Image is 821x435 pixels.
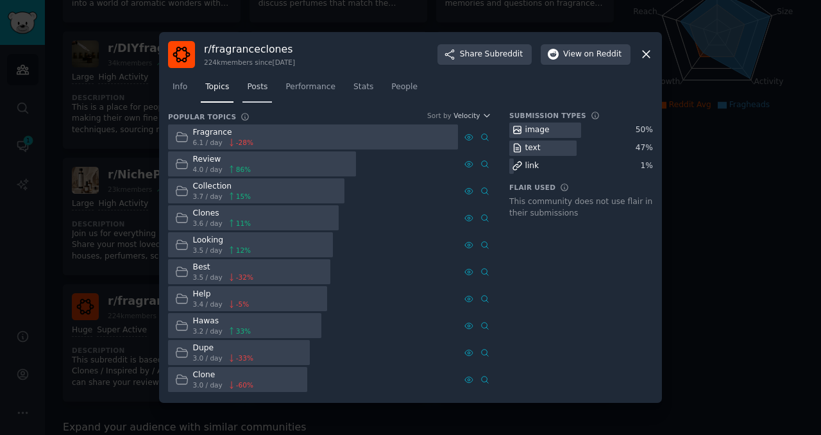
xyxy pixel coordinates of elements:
span: -60 % [236,380,253,389]
span: 3.7 / day [193,192,223,201]
button: Velocity [453,111,491,120]
span: 3.5 / day [193,246,223,255]
span: on Reddit [584,49,622,60]
div: Clones [193,208,251,219]
a: Topics [201,77,233,103]
img: fragranceclones [168,41,195,68]
button: Viewon Reddit [541,44,631,65]
span: Velocity [453,111,480,120]
span: 3.0 / day [193,354,223,362]
h3: Popular Topics [168,112,236,121]
a: Stats [349,77,378,103]
h3: Flair Used [509,183,555,192]
span: 3.5 / day [193,273,223,282]
div: 47 % [636,142,653,154]
div: This community does not use flair in their submissions [509,196,653,219]
a: Posts [242,77,272,103]
div: Collection [193,181,251,192]
a: People [387,77,422,103]
span: 3.6 / day [193,219,223,228]
div: link [525,160,539,172]
div: text [525,142,541,154]
span: 4.0 / day [193,165,223,174]
span: Posts [247,81,267,93]
div: 1 % [641,160,653,172]
span: Share [460,49,523,60]
h3: r/ fragranceclones [204,42,295,56]
span: 86 % [236,165,251,174]
span: View [563,49,622,60]
h3: Submission Types [509,111,586,120]
div: Dupe [193,343,253,354]
div: Fragrance [193,127,253,139]
div: 50 % [636,124,653,136]
span: 12 % [236,246,251,255]
div: Sort by [427,111,452,120]
button: ShareSubreddit [437,44,532,65]
span: 6.1 / day [193,138,223,147]
span: -5 % [236,300,249,309]
a: Info [168,77,192,103]
span: People [391,81,418,93]
div: Help [193,289,250,300]
span: Stats [353,81,373,93]
div: image [525,124,550,136]
span: -33 % [236,354,253,362]
div: Review [193,154,251,166]
span: -32 % [236,273,253,282]
div: Clone [193,370,253,381]
span: 3.4 / day [193,300,223,309]
div: Best [193,262,253,273]
span: Performance [285,81,335,93]
span: Info [173,81,187,93]
span: 3.2 / day [193,327,223,336]
div: Hawas [193,316,251,327]
span: 3.0 / day [193,380,223,389]
span: 11 % [236,219,251,228]
span: 15 % [236,192,251,201]
a: Performance [281,77,340,103]
span: Subreddit [485,49,523,60]
div: Looking [193,235,251,246]
span: -28 % [236,138,253,147]
span: 33 % [236,327,251,336]
span: Topics [205,81,229,93]
div: 224k members since [DATE] [204,58,295,67]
